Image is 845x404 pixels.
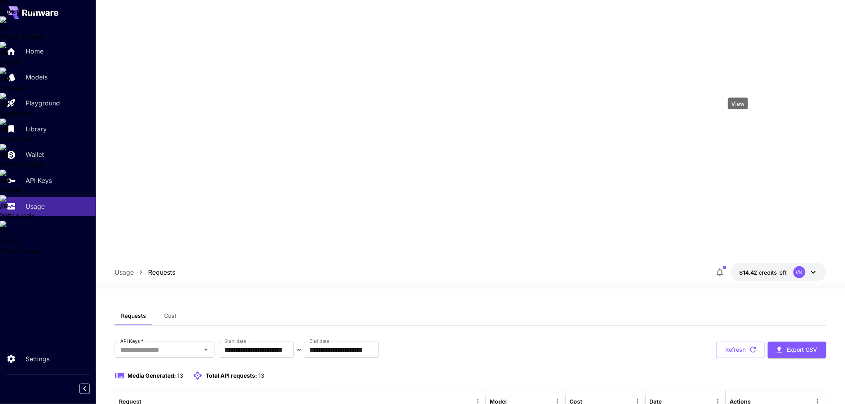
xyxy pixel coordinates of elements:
[258,372,264,379] span: 13
[26,354,50,364] p: Settings
[759,269,787,276] span: credits left
[120,338,143,345] label: API Keys
[148,267,175,277] a: Requests
[115,267,134,277] a: Usage
[224,338,246,345] label: Start date
[731,263,826,281] button: $14.4218VK
[739,269,759,276] span: $14.42
[164,312,177,319] span: Cost
[115,267,175,277] nav: breadcrumb
[121,312,146,319] span: Requests
[177,372,183,379] span: 13
[85,382,96,396] div: Collapse sidebar
[206,372,257,379] span: Total API requests:
[309,338,329,345] label: End date
[716,342,765,358] button: Refresh
[79,384,90,394] button: Collapse sidebar
[297,345,301,354] p: ~
[739,268,787,277] div: $14.4218
[793,266,805,278] div: VK
[200,344,212,355] button: Open
[768,342,826,358] button: Export CSV
[127,372,176,379] span: Media Generated:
